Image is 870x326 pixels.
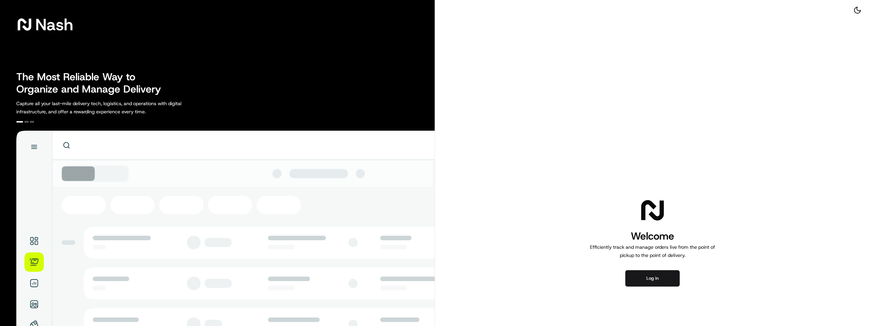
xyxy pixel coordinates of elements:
[35,18,73,31] span: Nash
[16,71,169,95] h2: The Most Reliable Way to Organize and Manage Delivery
[16,99,212,116] p: Capture all your last-mile delivery tech, logistics, and operations with digital infrastructure, ...
[587,243,718,259] p: Efficiently track and manage orders live from the point of pickup to the point of delivery.
[625,270,680,287] button: Log in
[587,229,718,243] h1: Welcome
